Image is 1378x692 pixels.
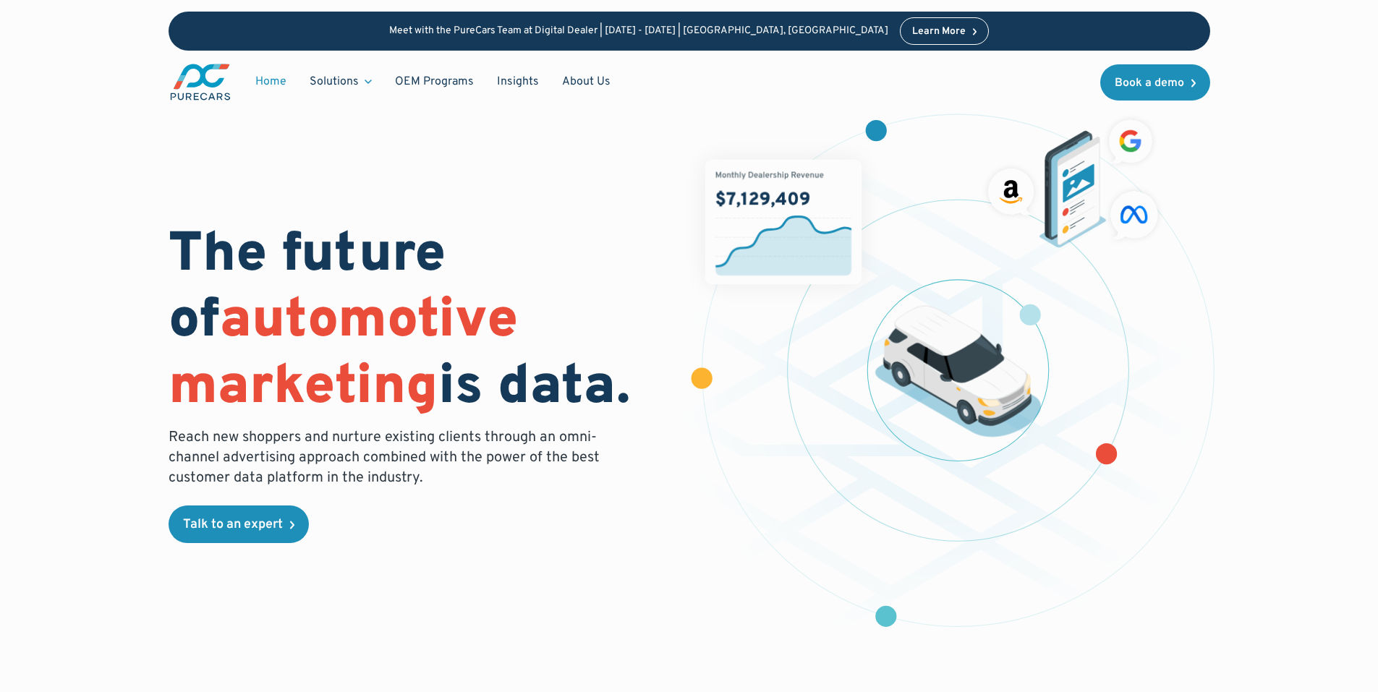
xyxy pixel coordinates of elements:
[169,427,608,488] p: Reach new shoppers and nurture existing clients through an omni-channel advertising approach comb...
[169,287,518,422] span: automotive marketing
[550,68,622,95] a: About Us
[1115,77,1184,89] div: Book a demo
[169,62,232,102] img: purecars logo
[244,68,298,95] a: Home
[383,68,485,95] a: OEM Programs
[1100,64,1210,101] a: Book a demo
[875,306,1041,437] img: illustration of a vehicle
[183,518,283,531] div: Talk to an expert
[298,68,383,95] div: Solutions
[169,223,672,422] h1: The future of is data.
[982,113,1165,247] img: ads on social media and advertising partners
[900,17,990,45] a: Learn More
[310,74,359,90] div: Solutions
[705,160,862,285] img: chart showing monthly dealership revenue of $7m
[169,505,309,543] a: Talk to an expert
[169,62,232,102] a: main
[485,68,550,95] a: Insights
[389,25,888,38] p: Meet with the PureCars Team at Digital Dealer | [DATE] - [DATE] | [GEOGRAPHIC_DATA], [GEOGRAPHIC_...
[912,27,966,37] div: Learn More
